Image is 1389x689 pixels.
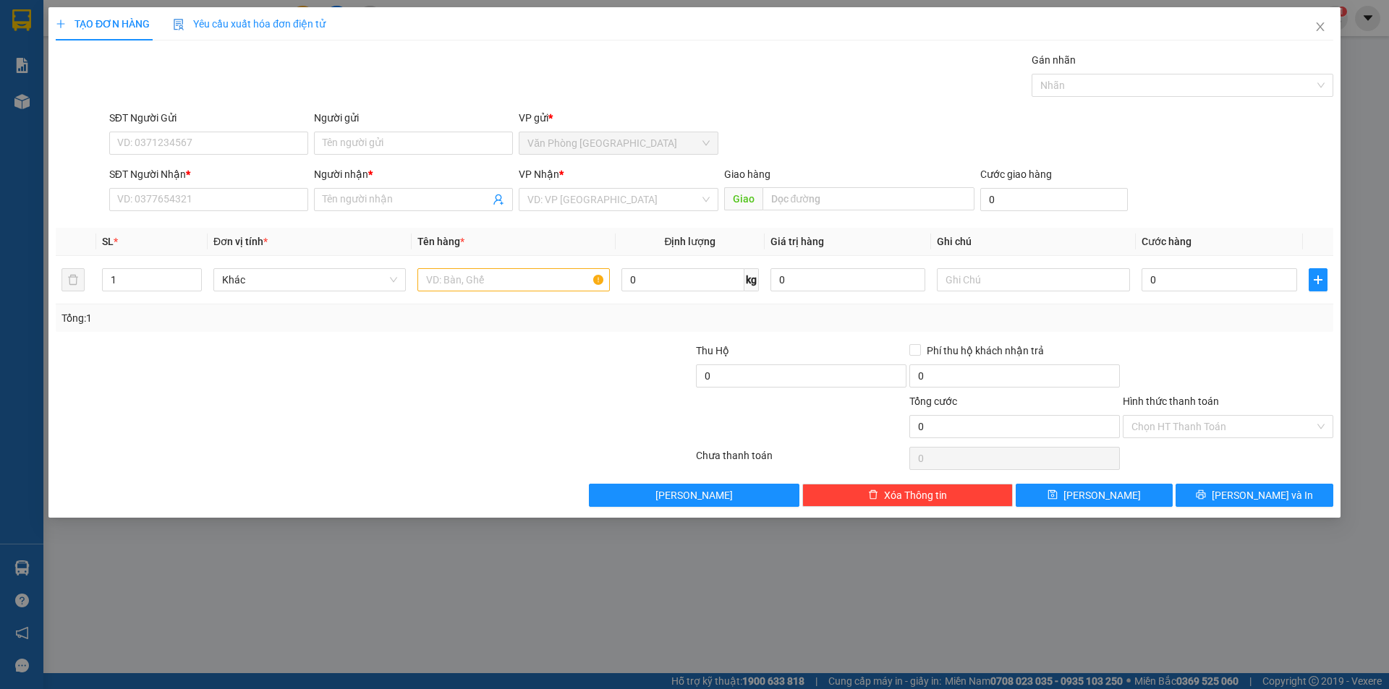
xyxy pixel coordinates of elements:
img: logo.jpg [7,7,87,87]
div: Chưa thanh toán [694,448,908,473]
span: TẠO ĐƠN HÀNG [56,18,150,30]
span: plus [1309,274,1327,286]
img: icon [173,19,184,30]
span: Văn Phòng Sài Gòn [528,132,710,154]
input: 0 [770,268,926,291]
span: save [1048,489,1058,501]
div: Tổng: 1 [61,310,536,326]
input: VD: Bàn, Ghế [417,268,610,291]
span: Thu Hộ [696,345,729,356]
button: deleteXóa Thông tin [803,484,1014,507]
button: [PERSON_NAME] [590,484,800,507]
span: Xóa Thông tin [884,487,947,503]
button: save[PERSON_NAME] [1016,484,1173,507]
button: plus [1309,268,1328,291]
span: kg [744,268,759,291]
input: Cước giao hàng [980,188,1128,211]
label: Gán nhãn [1032,54,1076,66]
span: [PERSON_NAME] và In [1212,487,1313,503]
div: Người nhận [314,166,513,182]
span: Đơn vị tính [213,236,268,247]
div: SĐT Người Nhận [109,166,308,182]
li: Thảo Lan [7,87,167,107]
span: Định lượng [665,236,716,247]
button: printer[PERSON_NAME] và In [1176,484,1333,507]
span: Tên hàng [417,236,464,247]
li: In ngày: 12:17 12/09 [7,107,167,127]
span: Giao [724,187,763,210]
button: delete [61,268,85,291]
span: [PERSON_NAME] [656,487,734,503]
span: SL [102,236,114,247]
span: plus [56,19,66,29]
span: printer [1196,489,1206,501]
span: [PERSON_NAME] [1064,487,1142,503]
div: Người gửi [314,110,513,126]
button: Close [1300,7,1341,48]
label: Cước giao hàng [980,168,1052,180]
div: SĐT Người Gửi [109,110,308,126]
span: Cước hàng [1142,236,1192,247]
input: Ghi Chú [938,268,1130,291]
span: Giá trị hàng [770,236,824,247]
th: Ghi chú [932,228,1136,256]
span: Giao hàng [724,168,770,180]
span: delete [868,489,878,501]
span: VP Nhận [519,168,560,180]
span: Yêu cầu xuất hóa đơn điện tử [173,18,326,30]
span: user-add [493,194,505,205]
div: VP gửi [519,110,718,126]
span: Khác [222,269,397,291]
span: close [1314,21,1326,33]
label: Hình thức thanh toán [1123,395,1219,407]
span: Tổng cước [909,395,957,407]
span: Phí thu hộ khách nhận trả [921,343,1050,359]
input: Dọc đường [763,187,974,210]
